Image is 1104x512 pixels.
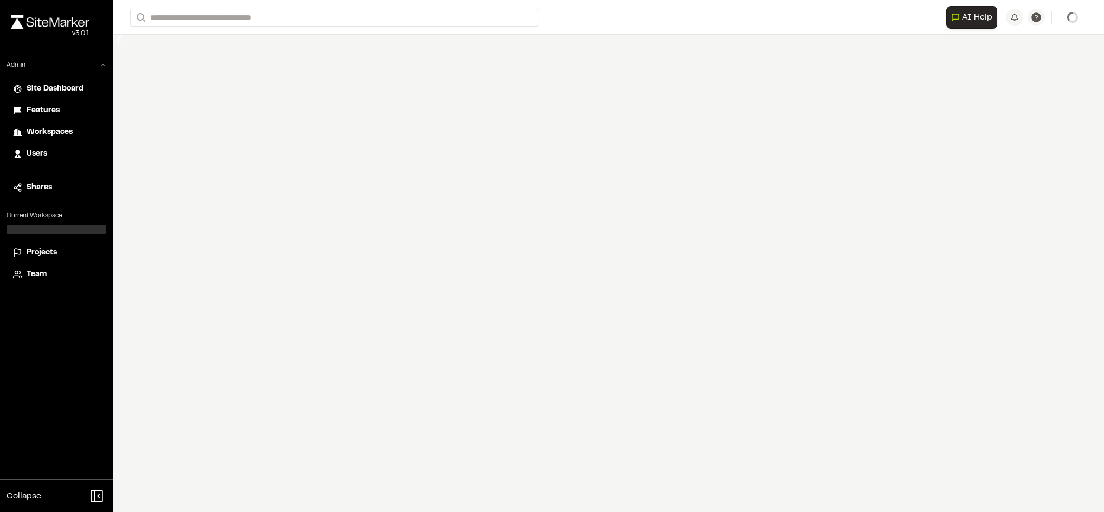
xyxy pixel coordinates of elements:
[27,148,47,160] span: Users
[13,126,100,138] a: Workspaces
[13,83,100,95] a: Site Dashboard
[130,9,150,27] button: Search
[11,15,89,29] img: rebrand.png
[11,29,89,39] div: Oh geez...please don't...
[13,247,100,259] a: Projects
[962,11,992,24] span: AI Help
[946,6,997,29] button: Open AI Assistant
[27,126,73,138] span: Workspaces
[13,268,100,280] a: Team
[13,182,100,194] a: Shares
[13,148,100,160] a: Users
[27,83,83,95] span: Site Dashboard
[946,6,1002,29] div: Open AI Assistant
[27,182,52,194] span: Shares
[7,60,25,70] p: Admin
[27,247,57,259] span: Projects
[13,105,100,117] a: Features
[27,105,60,117] span: Features
[27,268,47,280] span: Team
[7,211,106,221] p: Current Workspace
[7,490,41,503] span: Collapse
